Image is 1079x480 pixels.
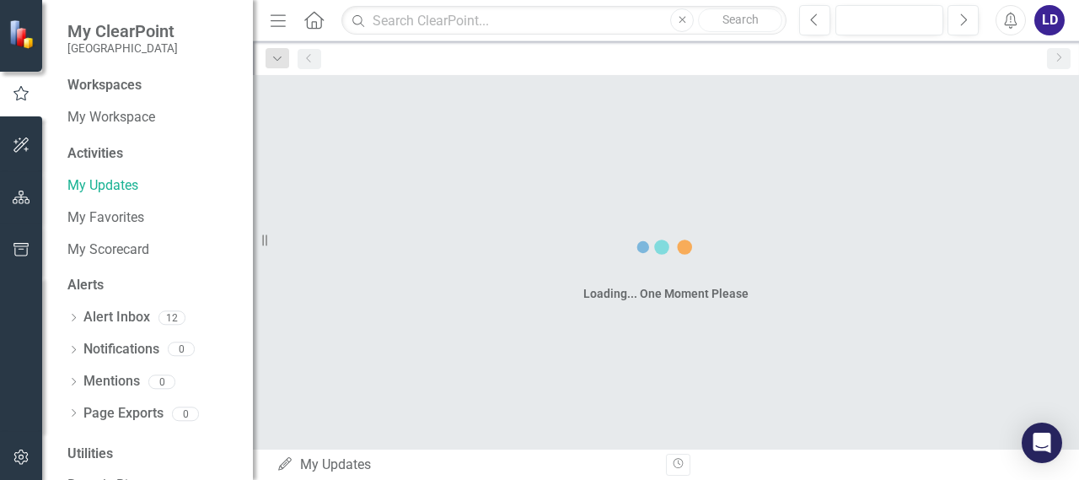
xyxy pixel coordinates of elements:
[276,456,653,475] div: My Updates
[158,310,185,325] div: 12
[67,144,236,164] div: Activities
[698,8,782,32] button: Search
[67,240,236,260] a: My Scorecard
[583,285,749,302] div: Loading... One Moment Please
[148,375,175,389] div: 0
[67,108,236,127] a: My Workspace
[67,445,236,464] div: Utilities
[1022,423,1062,463] div: Open Intercom Messenger
[168,342,195,357] div: 0
[67,76,142,95] div: Workspaces
[8,18,39,49] img: ClearPoint Strategy
[1034,5,1065,35] button: LD
[67,276,236,295] div: Alerts
[722,13,759,26] span: Search
[341,6,786,35] input: Search ClearPoint...
[67,21,178,41] span: My ClearPoint
[67,208,236,228] a: My Favorites
[172,407,199,421] div: 0
[83,308,150,327] a: Alert Inbox
[83,404,164,423] a: Page Exports
[83,372,140,391] a: Mentions
[83,340,159,359] a: Notifications
[67,176,236,196] a: My Updates
[67,41,178,55] small: [GEOGRAPHIC_DATA]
